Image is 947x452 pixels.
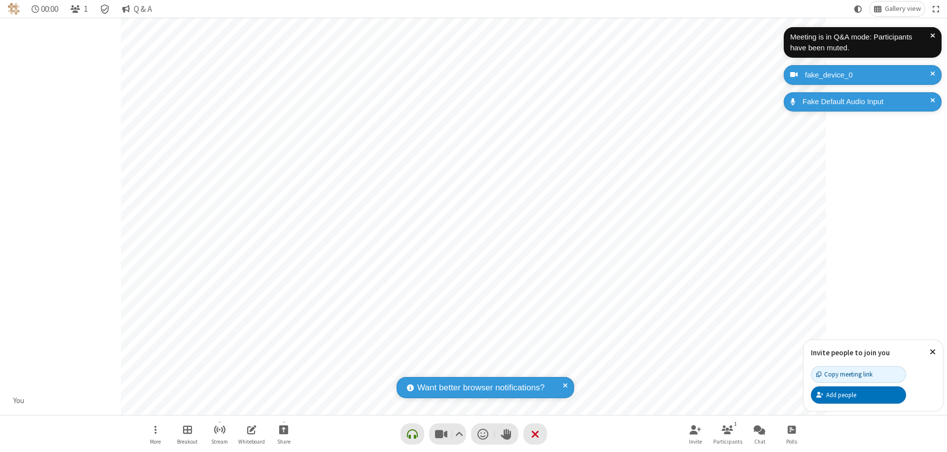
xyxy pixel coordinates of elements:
button: Close popover [922,340,943,364]
button: Raise hand [495,423,518,445]
div: Copy meeting link [816,370,873,379]
button: Open poll [777,420,806,448]
button: Stop video (⌘+Shift+V) [429,423,466,445]
button: Open chat [745,420,774,448]
span: Participants [713,439,742,445]
span: Polls [786,439,797,445]
button: Manage Breakout Rooms [173,420,202,448]
button: Start sharing [269,420,298,448]
div: fake_device_0 [801,70,934,81]
button: Start streaming [205,420,234,448]
span: Whiteboard [238,439,265,445]
button: Connect your audio [401,423,424,445]
span: More [150,439,161,445]
button: Fullscreen [929,1,944,16]
span: Breakout [177,439,198,445]
span: Want better browser notifications? [417,381,545,394]
button: Open menu [141,420,170,448]
span: 1 [84,4,88,14]
span: Invite [689,439,702,445]
button: Copy meeting link [811,366,906,383]
button: Invite participants (⌘+Shift+I) [681,420,710,448]
button: Video setting [452,423,466,445]
button: Q & A [118,1,156,16]
div: Timer [28,1,63,16]
button: Open participant list [66,1,92,16]
button: Change layout [870,1,925,16]
button: Open shared whiteboard [237,420,266,448]
span: Stream [211,439,228,445]
span: Q & A [134,4,152,14]
span: Share [277,439,291,445]
button: Using system theme [850,1,866,16]
button: Open participant list [713,420,742,448]
button: Send a reaction [471,423,495,445]
label: Invite people to join you [811,348,890,357]
div: Meeting is in Q&A mode: Participants have been muted. [790,32,930,54]
span: Gallery view [885,5,921,13]
span: Chat [754,439,765,445]
img: QA Selenium DO NOT DELETE OR CHANGE [8,3,20,15]
div: You [10,395,28,407]
button: End or leave meeting [523,423,547,445]
div: Meeting details Encryption enabled [96,1,114,16]
div: Fake Default Audio Input [799,96,934,108]
span: 00:00 [41,4,58,14]
button: Add people [811,386,906,403]
div: 1 [731,419,740,428]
